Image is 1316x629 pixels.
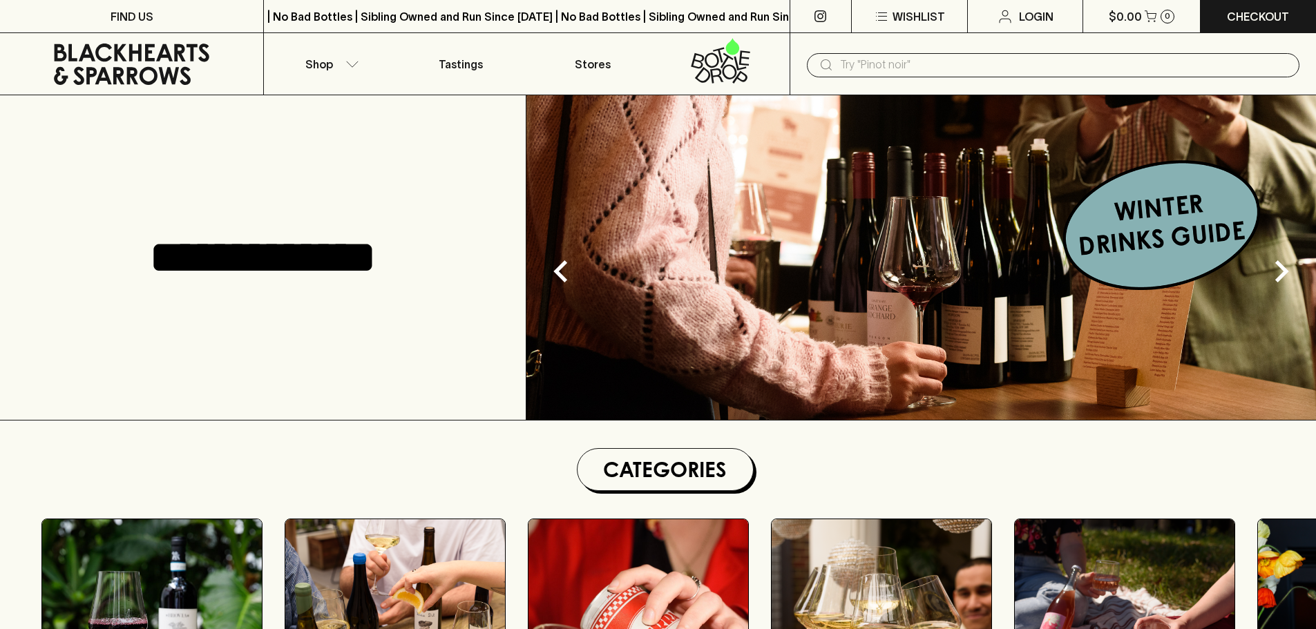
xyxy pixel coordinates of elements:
[264,33,395,95] button: Shop
[395,33,526,95] a: Tastings
[575,56,611,72] p: Stores
[1109,8,1142,25] p: $0.00
[840,54,1288,76] input: Try "Pinot noir"
[1254,244,1309,299] button: Next
[111,8,153,25] p: FIND US
[526,95,1316,420] img: optimise
[1019,8,1053,25] p: Login
[439,56,483,72] p: Tastings
[1165,12,1170,20] p: 0
[527,33,658,95] a: Stores
[305,56,333,72] p: Shop
[583,454,747,485] h1: Categories
[533,244,589,299] button: Previous
[893,8,945,25] p: Wishlist
[1227,8,1289,25] p: Checkout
